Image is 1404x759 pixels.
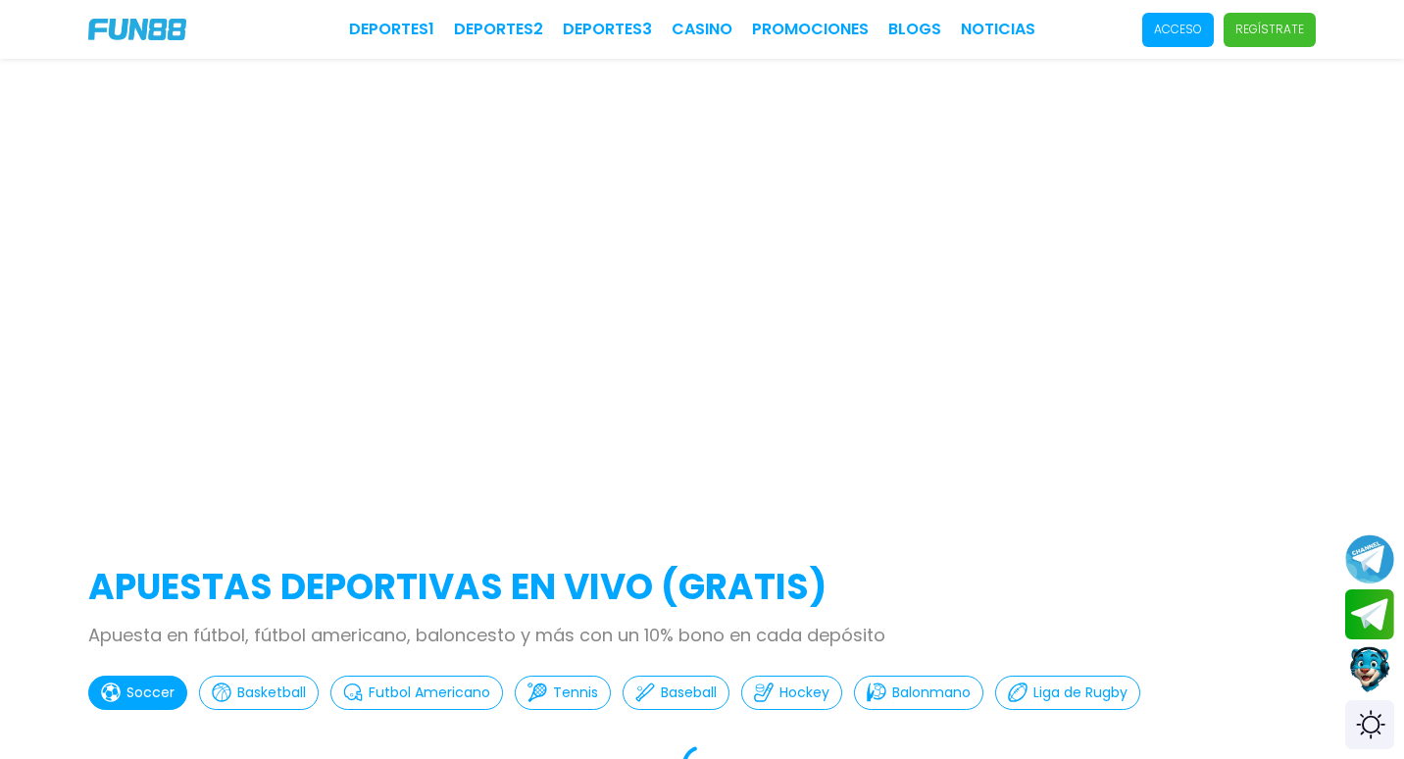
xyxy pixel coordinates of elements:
button: Futbol Americano [330,676,503,710]
a: CASINO [672,18,732,41]
a: Promociones [752,18,869,41]
a: Deportes3 [563,18,652,41]
p: Tennis [553,683,598,703]
p: Hockey [779,683,829,703]
p: Liga de Rugby [1033,683,1128,703]
p: Apuesta en fútbol, fútbol americano, baloncesto y más con un 10% bono en cada depósito [88,622,1316,648]
button: Contact customer service [1345,644,1394,695]
button: Balonmano [854,676,983,710]
p: Baseball [661,683,717,703]
button: Hockey [741,676,842,710]
p: Balonmano [892,683,971,703]
p: Soccer [126,683,175,703]
a: Deportes1 [349,18,434,41]
p: Futbol Americano [369,683,490,703]
div: Switch theme [1345,700,1394,749]
p: Basketball [237,683,306,703]
p: Acceso [1154,21,1202,38]
button: Join telegram [1345,589,1394,640]
p: Regístrate [1235,21,1304,38]
img: Company Logo [88,19,186,40]
button: Soccer [88,676,187,710]
button: Basketball [199,676,319,710]
button: Liga de Rugby [995,676,1140,710]
button: Join telegram channel [1345,533,1394,584]
a: BLOGS [888,18,941,41]
a: Deportes2 [454,18,543,41]
button: Baseball [623,676,729,710]
h2: APUESTAS DEPORTIVAS EN VIVO (gratis) [88,561,1316,614]
button: Tennis [515,676,611,710]
a: NOTICIAS [961,18,1035,41]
